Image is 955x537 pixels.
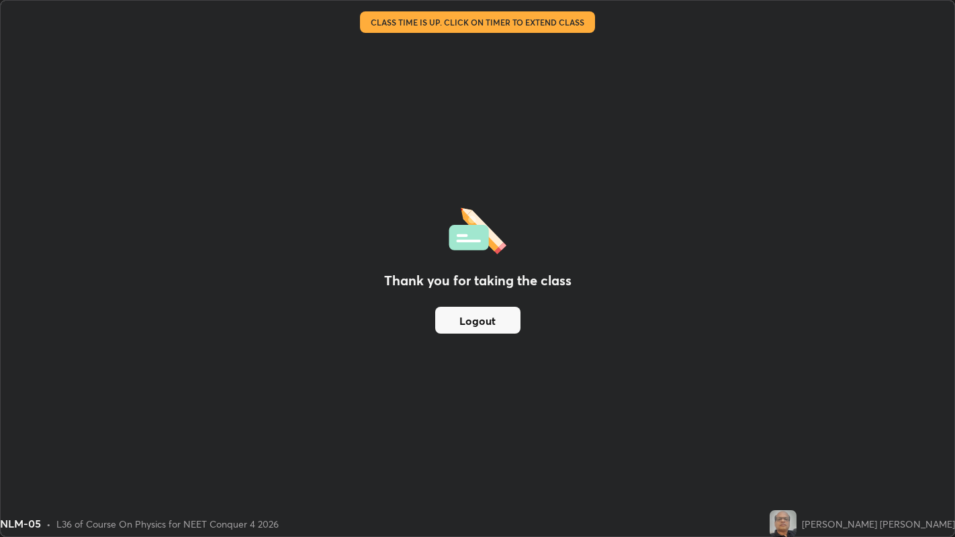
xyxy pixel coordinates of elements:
[384,271,572,291] h2: Thank you for taking the class
[56,517,279,531] div: L36 of Course On Physics for NEET Conquer 4 2026
[46,517,51,531] div: •
[449,203,506,254] img: offlineFeedback.1438e8b3.svg
[770,510,797,537] img: 6d8922c71edb4d2f9cf14d969731cb53.jpg
[435,307,520,334] button: Logout
[802,517,955,531] div: [PERSON_NAME] [PERSON_NAME]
